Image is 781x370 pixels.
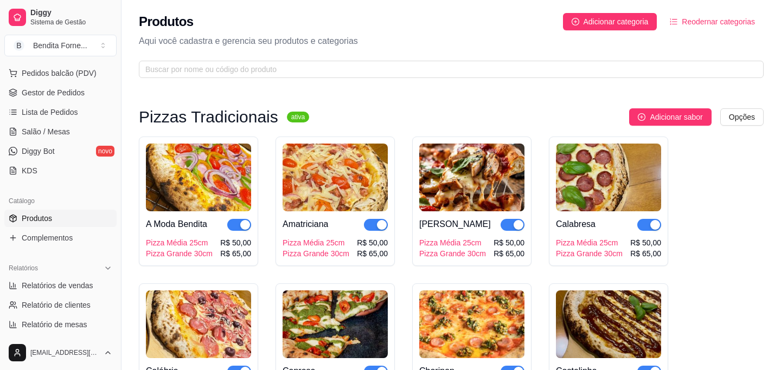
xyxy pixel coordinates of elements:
[419,144,524,211] img: product-image
[22,107,78,118] span: Lista de Pedidos
[556,290,661,358] img: product-image
[357,248,388,259] div: R$ 65,00
[283,290,388,358] img: product-image
[146,218,207,231] div: A Moda Bendita
[4,229,117,246] a: Complementos
[22,280,93,291] span: Relatórios de vendas
[9,264,38,272] span: Relatórios
[30,348,99,357] span: [EMAIL_ADDRESS][DOMAIN_NAME]
[14,40,24,51] span: B
[287,112,309,122] sup: ativa
[4,123,117,140] a: Salão / Mesas
[720,108,764,126] button: Opções
[283,218,328,231] div: Amatriciana
[146,290,251,358] img: product-image
[22,300,91,310] span: Relatório de clientes
[22,126,70,137] span: Salão / Mesas
[283,248,349,259] div: Pizza Grande 30cm
[419,248,486,259] div: Pizza Grande 30cm
[4,210,117,227] a: Produtos
[22,213,52,224] span: Produtos
[494,237,524,248] div: R$ 50,00
[556,218,596,231] div: Calabresa
[22,87,85,98] span: Gestor de Pedidos
[30,18,112,27] span: Sistema de Gestão
[629,108,711,126] button: Adicionar sabor
[4,162,117,179] a: KDS
[33,40,87,51] div: Bendita Forne ...
[556,248,623,259] div: Pizza Grande 30cm
[563,13,657,30] button: Adicionar categoria
[146,144,251,211] img: product-image
[145,63,748,75] input: Buscar por nome ou código do produto
[139,13,194,30] h2: Produtos
[584,16,649,28] span: Adicionar categoria
[556,237,623,248] div: Pizza Média 25cm
[30,8,112,18] span: Diggy
[22,68,97,79] span: Pedidos balcão (PDV)
[220,237,251,248] div: R$ 50,00
[22,146,55,157] span: Diggy Bot
[4,64,117,82] button: Pedidos balcão (PDV)
[283,237,349,248] div: Pizza Média 25cm
[682,16,755,28] span: Reodernar categorias
[638,113,645,121] span: plus-circle
[630,237,661,248] div: R$ 50,00
[4,340,117,366] button: [EMAIL_ADDRESS][DOMAIN_NAME]
[139,35,764,48] p: Aqui você cadastra e gerencia seu produtos e categorias
[630,248,661,259] div: R$ 65,00
[650,111,702,123] span: Adicionar sabor
[729,111,755,123] span: Opções
[22,232,73,243] span: Complementos
[670,18,677,25] span: ordered-list
[22,165,37,176] span: KDS
[146,248,213,259] div: Pizza Grande 30cm
[4,103,117,121] a: Lista de Pedidos
[661,13,764,30] button: Reodernar categorias
[4,316,117,333] a: Relatório de mesas
[419,237,486,248] div: Pizza Média 25cm
[4,35,117,56] button: Select a team
[4,4,117,30] a: DiggySistema de Gestão
[139,111,278,124] h3: Pizzas Tradicionais
[419,290,524,358] img: product-image
[4,84,117,101] a: Gestor de Pedidos
[4,296,117,314] a: Relatório de clientes
[220,248,251,259] div: R$ 65,00
[4,277,117,294] a: Relatórios de vendas
[572,18,579,25] span: plus-circle
[22,319,87,330] span: Relatório de mesas
[283,144,388,211] img: product-image
[556,144,661,211] img: product-image
[357,237,388,248] div: R$ 50,00
[4,192,117,210] div: Catálogo
[146,237,213,248] div: Pizza Média 25cm
[419,218,491,231] div: [PERSON_NAME]
[494,248,524,259] div: R$ 65,00
[4,142,117,160] a: Diggy Botnovo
